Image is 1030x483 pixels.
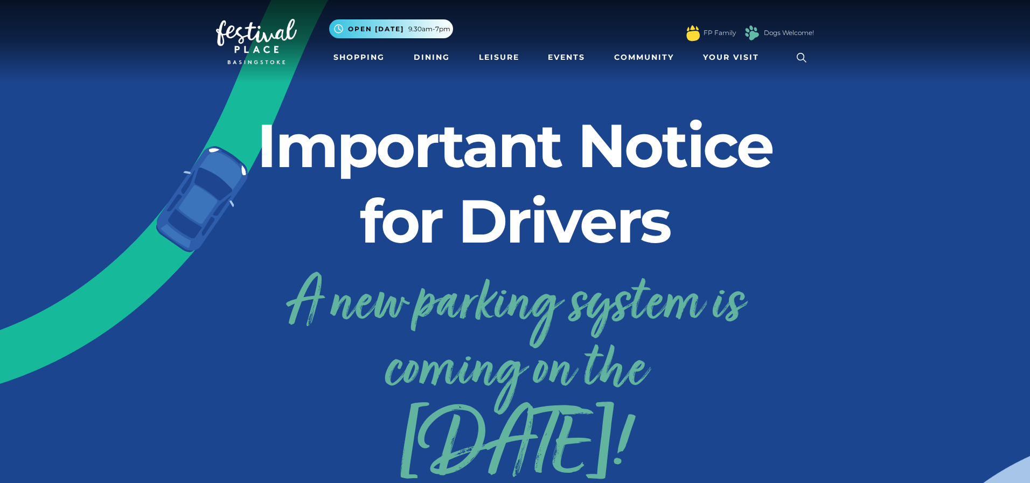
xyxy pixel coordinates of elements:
span: Open [DATE] [348,24,404,34]
button: Open [DATE] 9.30am-7pm [329,19,453,38]
a: Leisure [475,47,524,67]
a: Events [544,47,589,67]
span: 9.30am-7pm [408,24,450,34]
a: A new parking system is coming on the[DATE]! [216,263,814,479]
h2: Important Notice for Drivers [216,108,814,259]
a: Dining [409,47,454,67]
a: Shopping [329,47,389,67]
a: Community [610,47,678,67]
a: Your Visit [699,47,769,67]
a: Dogs Welcome! [764,28,814,38]
span: Your Visit [703,52,759,63]
span: [DATE]! [216,419,814,479]
a: FP Family [704,28,736,38]
img: Festival Place Logo [216,19,297,64]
